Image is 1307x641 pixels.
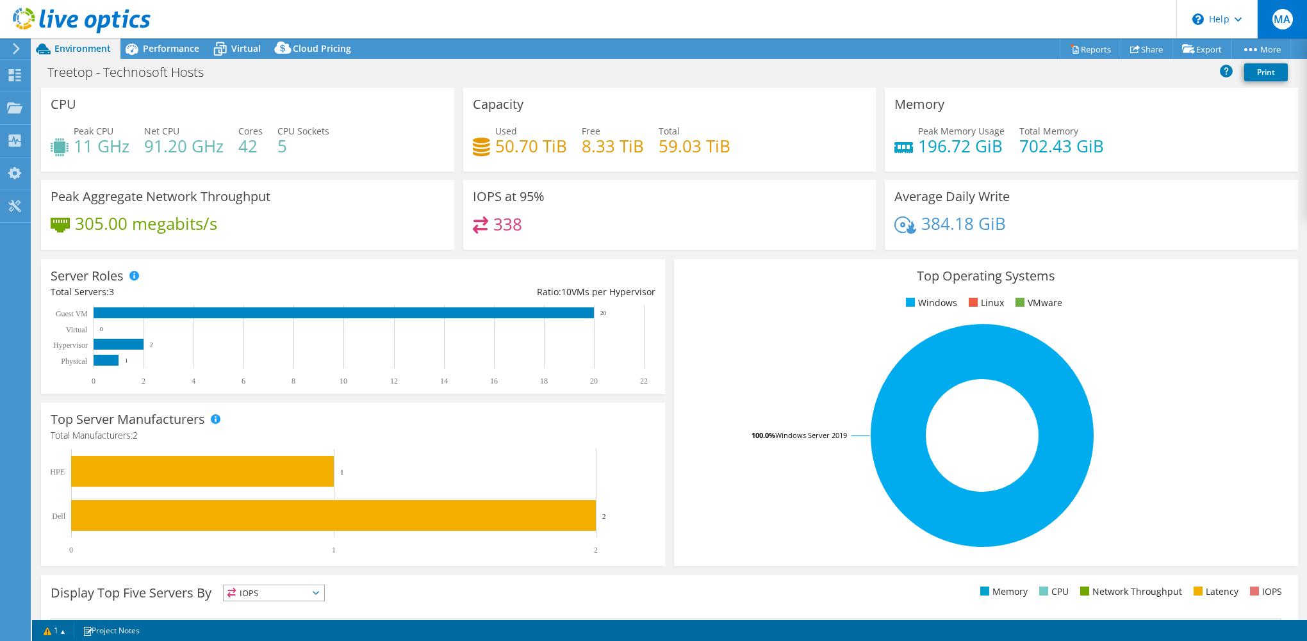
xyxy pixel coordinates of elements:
span: Environment [54,42,111,54]
text: 2 [602,512,606,520]
h3: Top Operating Systems [684,269,1288,283]
h1: Treetop - Technosoft Hosts [42,65,224,79]
h3: Memory [894,97,944,111]
h3: CPU [51,97,76,111]
tspan: Windows Server 2019 [775,430,847,440]
text: 6 [242,377,245,385]
text: 0 [92,377,95,385]
text: Hypervisor [53,341,88,350]
text: 1 [340,468,344,476]
span: CPU Sockets [277,125,329,137]
li: Windows [903,296,957,310]
text: 0 [100,326,103,332]
h4: 8.33 TiB [582,139,644,153]
span: Cores [238,125,263,137]
text: 1 [332,546,336,555]
text: 10 [340,377,347,385]
span: 3 [109,286,114,298]
span: 10 [561,286,571,298]
a: Print [1244,63,1288,81]
span: Net CPU [144,125,179,137]
h4: 91.20 GHz [144,139,224,153]
text: 4 [192,377,195,385]
li: Network Throughput [1077,585,1182,599]
h4: Total Manufacturers: [51,428,655,442]
text: 12 [390,377,398,385]
h4: 11 GHz [74,139,129,153]
a: Export [1172,39,1232,59]
span: Peak Memory Usage [918,125,1005,137]
text: Guest VM [56,309,88,318]
text: 22 [640,377,648,385]
a: More [1231,39,1291,59]
text: 16 [490,377,498,385]
svg: \n [1192,13,1204,25]
a: Reports [1060,39,1121,59]
h4: 338 [493,217,522,231]
text: 18 [540,377,548,385]
h4: 59.03 TiB [659,139,730,153]
text: 0 [69,546,73,555]
h3: Peak Aggregate Network Throughput [51,190,270,204]
span: IOPS [224,585,324,601]
text: 20 [590,377,598,385]
span: Used [495,125,517,137]
li: VMware [1012,296,1062,310]
span: 2 [133,429,138,441]
text: 2 [594,546,598,555]
h4: 702.43 GiB [1019,139,1104,153]
h4: 5 [277,139,329,153]
h4: 50.70 TiB [495,139,567,153]
span: Cloud Pricing [293,42,351,54]
li: Linux [966,296,1004,310]
text: HPE [50,467,65,476]
text: Physical [61,357,87,366]
text: Virtual [66,325,88,334]
text: 1 [125,357,128,364]
li: Memory [977,585,1028,599]
span: Free [582,125,600,137]
text: 20 [600,310,607,316]
h3: IOPS at 95% [473,190,545,204]
text: 2 [150,341,153,348]
text: 8 [292,377,295,385]
text: Dell [52,512,65,521]
span: MA [1272,9,1293,29]
h4: 42 [238,139,263,153]
a: 1 [35,622,74,638]
text: 2 [142,377,145,385]
a: Share [1121,39,1173,59]
span: Total Memory [1019,125,1078,137]
h4: 196.72 GiB [918,139,1005,153]
h3: Capacity [473,97,523,111]
text: 14 [440,377,448,385]
li: CPU [1036,585,1069,599]
h4: 305.00 megabits/s [75,216,217,231]
h4: 384.18 GiB [921,216,1006,231]
li: Latency [1190,585,1238,599]
div: Ratio: VMs per Hypervisor [353,285,655,299]
h3: Top Server Manufacturers [51,412,205,426]
span: Peak CPU [74,125,113,137]
h3: Average Daily Write [894,190,1010,204]
h3: Server Roles [51,269,124,283]
span: Total [659,125,680,137]
div: Total Servers: [51,285,353,299]
span: Performance [143,42,199,54]
li: IOPS [1247,585,1282,599]
a: Project Notes [74,622,149,638]
span: Virtual [231,42,261,54]
tspan: 100.0% [752,430,775,440]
